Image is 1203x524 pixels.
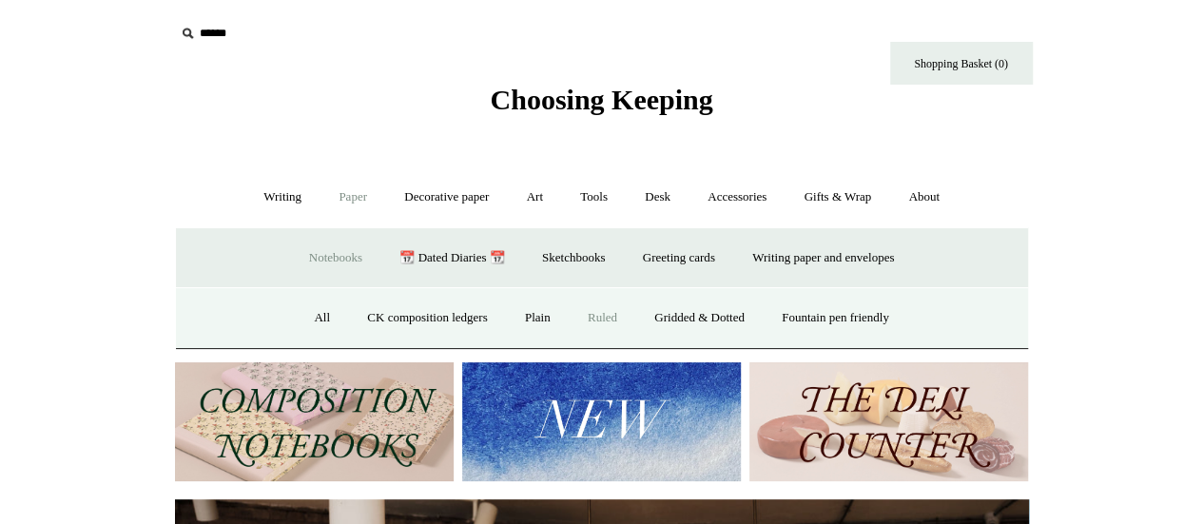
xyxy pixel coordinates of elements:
[765,293,906,343] a: Fountain pen friendly
[891,172,957,223] a: About
[525,233,622,283] a: Sketchbooks
[749,362,1028,481] img: The Deli Counter
[735,233,911,283] a: Writing paper and envelopes
[571,293,634,343] a: Ruled
[297,293,347,343] a: All
[246,172,319,223] a: Writing
[510,172,560,223] a: Art
[626,233,732,283] a: Greeting cards
[690,172,784,223] a: Accessories
[490,84,712,115] span: Choosing Keeping
[628,172,688,223] a: Desk
[382,233,521,283] a: 📆 Dated Diaries 📆
[890,42,1033,85] a: Shopping Basket (0)
[321,172,384,223] a: Paper
[490,99,712,112] a: Choosing Keeping
[508,293,568,343] a: Plain
[637,293,762,343] a: Gridded & Dotted
[563,172,625,223] a: Tools
[350,293,504,343] a: CK composition ledgers
[462,362,741,481] img: New.jpg__PID:f73bdf93-380a-4a35-bcfe-7823039498e1
[292,233,379,283] a: Notebooks
[786,172,888,223] a: Gifts & Wrap
[175,362,454,481] img: 202302 Composition ledgers.jpg__PID:69722ee6-fa44-49dd-a067-31375e5d54ec
[387,172,506,223] a: Decorative paper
